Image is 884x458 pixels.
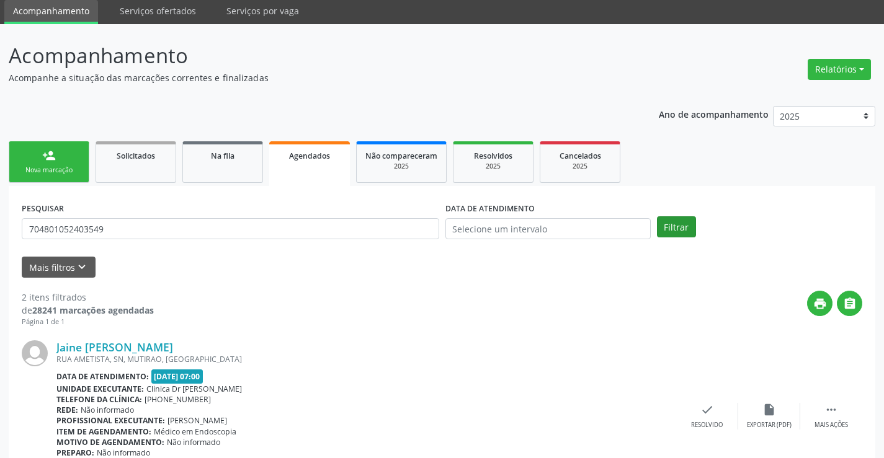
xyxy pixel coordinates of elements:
[56,437,164,447] b: Motivo de agendamento:
[56,415,165,426] b: Profissional executante:
[657,216,696,237] button: Filtrar
[22,218,439,239] input: Nome, CNS
[56,447,94,458] b: Preparo:
[56,371,149,382] b: Data de atendimento:
[9,71,615,84] p: Acompanhe a situação das marcações correntes e finalizadas
[549,162,611,171] div: 2025
[56,405,78,415] b: Rede:
[145,394,211,405] span: [PHONE_NUMBER]
[154,426,236,437] span: Médico em Endoscopia
[445,199,535,218] label: DATA DE ATENDIMENTO
[32,304,154,316] strong: 28241 marcações agendadas
[691,421,723,429] div: Resolvido
[42,149,56,162] div: person_add
[56,340,173,354] a: Jaine [PERSON_NAME]
[808,59,871,80] button: Relatórios
[22,317,154,327] div: Página 1 de 1
[81,405,134,415] span: Não informado
[75,260,89,274] i: keyboard_arrow_down
[211,151,234,161] span: Na fila
[843,297,857,310] i: 
[22,291,154,304] div: 2 itens filtrados
[824,403,838,416] i: 
[365,162,437,171] div: 2025
[560,151,601,161] span: Cancelados
[659,106,769,121] p: Ano de acompanhamento
[56,426,151,437] b: Item de agendamento:
[289,151,330,161] span: Agendados
[807,291,833,316] button: print
[747,421,792,429] div: Exportar (PDF)
[700,403,714,416] i: check
[365,151,437,161] span: Não compareceram
[167,415,227,426] span: [PERSON_NAME]
[117,151,155,161] span: Solicitados
[151,369,203,384] span: [DATE] 07:00
[56,384,144,394] b: Unidade executante:
[815,421,848,429] div: Mais ações
[813,297,827,310] i: print
[22,340,48,366] img: img
[167,437,220,447] span: Não informado
[22,257,96,278] button: Mais filtroskeyboard_arrow_down
[837,291,862,316] button: 
[474,151,512,161] span: Resolvidos
[97,447,150,458] span: Não informado
[146,384,242,394] span: Clinica Dr [PERSON_NAME]
[462,162,524,171] div: 2025
[762,403,776,416] i: insert_drive_file
[445,218,651,239] input: Selecione um intervalo
[9,40,615,71] p: Acompanhamento
[56,394,142,405] b: Telefone da clínica:
[22,199,64,218] label: PESQUISAR
[22,304,154,317] div: de
[56,354,676,364] div: RUA AMETISTA, SN, MUTIRAO, [GEOGRAPHIC_DATA]
[18,165,80,175] div: Nova marcação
